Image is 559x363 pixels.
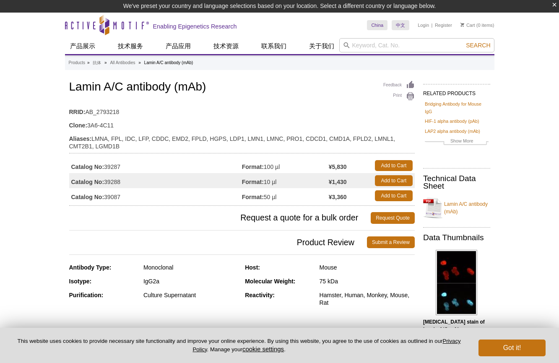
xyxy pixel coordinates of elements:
[192,338,460,352] a: Privacy Policy
[71,193,104,201] strong: Catalog No:
[367,20,387,30] a: China
[110,59,135,67] a: All Antibodies
[13,337,465,353] p: This website uses cookies to provide necessary site functionality and improve your online experie...
[329,163,347,171] strong: ¥5,830
[143,264,239,271] div: Monoclonal
[69,122,88,129] strong: Clone:
[466,42,490,49] span: Search
[242,163,264,171] strong: Format:
[460,22,475,28] a: Cart
[69,188,242,203] td: 39087
[71,163,104,171] strong: Catalog No:
[423,175,490,190] h2: Technical Data Sheet
[113,38,148,54] a: 技术服务
[320,291,415,306] div: Hamster, Human, Monkey, Mouse, Rat
[69,173,242,188] td: 39288
[138,60,141,65] li: »
[245,278,295,285] strong: Molecular Weight:
[87,60,90,65] li: »
[418,22,429,28] a: Login
[69,327,415,340] h3: Applications
[320,277,415,285] div: 75 kDa
[423,319,485,332] b: [MEDICAL_DATA] stain of Lamin A/C mAb.
[425,117,479,125] a: HIF-1 alpha antibody (pAb)
[383,80,415,90] a: Feedback
[242,193,264,201] strong: Format:
[339,38,494,52] input: Keyword, Cat. No.
[375,160,413,171] a: Add to Cart
[143,277,239,285] div: IgG2a
[69,278,92,285] strong: Isotype:
[69,117,415,130] td: 3A6-4C11
[423,234,490,241] h2: Data Thumbnails
[383,92,415,101] a: Print
[242,188,329,203] td: 50 µl
[69,212,371,224] span: Request a quote for a bulk order
[65,38,100,54] a: 产品展示
[245,292,275,298] strong: Reactivity:
[69,130,415,151] td: LMNA, FPL, IDC, LFP, CDDC, EMD2, FPLD, HGPS, LDP1, LMN1, LMNC, PRO1, CDCD1, CMD1A, FPLD2, LMNL1, ...
[432,20,433,30] li: |
[161,38,196,54] a: 产品应用
[460,20,494,30] li: (0 items)
[425,137,489,147] a: Show More
[245,264,260,271] strong: Host:
[371,212,415,224] a: Request Quote
[320,264,415,271] div: Mouse
[69,236,367,248] span: Product Review
[423,195,490,220] a: Lamin A/C antibody (mAb)
[242,158,329,173] td: 100 µl
[423,318,490,348] p: (Click image to enlarge and see details.)
[436,250,477,315] img: Lamin A/C antibody (mAb) tested by immunofluorescence.
[435,22,452,28] a: Register
[425,127,480,135] a: LAP2 alpha antibody (mAb)
[69,108,86,116] strong: RRID:
[143,291,239,299] div: Culture Supernatant
[242,173,329,188] td: 10 µl
[256,38,291,54] a: 联系我们
[69,158,242,173] td: 39287
[392,20,409,30] a: 中文
[69,292,104,298] strong: Purification:
[423,84,490,99] h2: RELATED PRODUCTS
[329,193,347,201] strong: ¥3,360
[144,60,193,65] li: Lamin A/C antibody (mAb)
[375,175,413,186] a: Add to Cart
[69,80,415,95] h1: Lamin A/C antibody (mAb)
[242,345,284,353] button: cookie settings
[367,236,415,248] a: Submit a Review
[71,178,104,186] strong: Catalog No:
[153,23,237,30] h2: Enabling Epigenetics Research
[478,340,546,356] button: Got it!
[69,59,85,67] a: Products
[93,59,101,67] a: 抗体
[69,135,92,143] strong: Aliases:
[375,190,413,201] a: Add to Cart
[425,100,489,115] a: Bridging Antibody for Mouse IgG
[242,178,264,186] strong: Format:
[69,264,112,271] strong: Antibody Type:
[208,38,244,54] a: 技术资源
[460,23,464,27] img: Your Cart
[69,103,415,117] td: AB_2793218
[304,38,339,54] a: 关于我们
[463,41,493,49] button: Search
[329,178,347,186] strong: ¥1,430
[104,60,107,65] li: »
